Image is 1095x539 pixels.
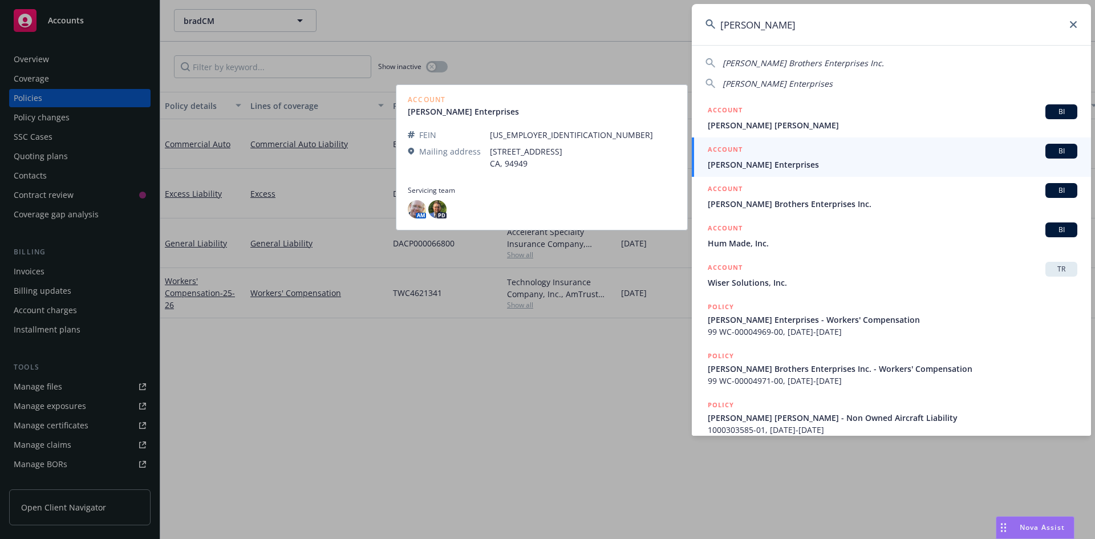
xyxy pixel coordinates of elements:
[1050,264,1073,274] span: TR
[708,301,734,313] h5: POLICY
[692,137,1091,177] a: ACCOUNTBI[PERSON_NAME] Enterprises
[708,144,743,157] h5: ACCOUNT
[692,295,1091,344] a: POLICY[PERSON_NAME] Enterprises - Workers' Compensation99 WC-00004969-00, [DATE]-[DATE]
[708,350,734,362] h5: POLICY
[1020,522,1065,532] span: Nova Assist
[1050,225,1073,235] span: BI
[692,256,1091,295] a: ACCOUNTTRWiser Solutions, Inc.
[708,237,1077,249] span: Hum Made, Inc.
[692,177,1091,216] a: ACCOUNTBI[PERSON_NAME] Brothers Enterprises Inc.
[708,277,1077,289] span: Wiser Solutions, Inc.
[708,222,743,236] h5: ACCOUNT
[1050,146,1073,156] span: BI
[692,4,1091,45] input: Search...
[708,159,1077,171] span: [PERSON_NAME] Enterprises
[723,78,833,89] span: [PERSON_NAME] Enterprises
[1050,107,1073,117] span: BI
[692,344,1091,393] a: POLICY[PERSON_NAME] Brothers Enterprises Inc. - Workers' Compensation99 WC-00004971-00, [DATE]-[D...
[1050,185,1073,196] span: BI
[723,58,884,68] span: [PERSON_NAME] Brothers Enterprises Inc.
[708,119,1077,131] span: [PERSON_NAME] [PERSON_NAME]
[708,314,1077,326] span: [PERSON_NAME] Enterprises - Workers' Compensation
[996,517,1011,538] div: Drag to move
[708,104,743,118] h5: ACCOUNT
[708,183,743,197] h5: ACCOUNT
[708,399,734,411] h5: POLICY
[692,216,1091,256] a: ACCOUNTBIHum Made, Inc.
[708,363,1077,375] span: [PERSON_NAME] Brothers Enterprises Inc. - Workers' Compensation
[708,326,1077,338] span: 99 WC-00004969-00, [DATE]-[DATE]
[996,516,1074,539] button: Nova Assist
[692,393,1091,442] a: POLICY[PERSON_NAME] [PERSON_NAME] - Non Owned Aircraft Liability1000303585-01, [DATE]-[DATE]
[692,98,1091,137] a: ACCOUNTBI[PERSON_NAME] [PERSON_NAME]
[708,198,1077,210] span: [PERSON_NAME] Brothers Enterprises Inc.
[708,262,743,275] h5: ACCOUNT
[708,424,1077,436] span: 1000303585-01, [DATE]-[DATE]
[708,412,1077,424] span: [PERSON_NAME] [PERSON_NAME] - Non Owned Aircraft Liability
[708,375,1077,387] span: 99 WC-00004971-00, [DATE]-[DATE]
